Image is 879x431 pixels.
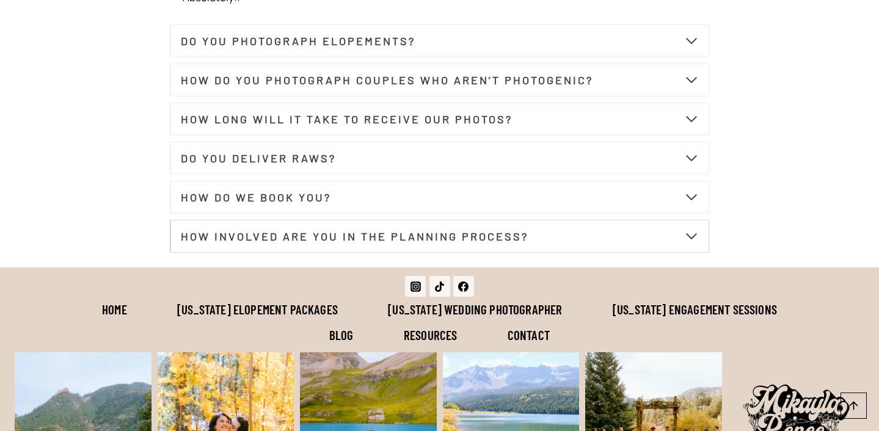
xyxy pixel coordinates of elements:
[60,297,819,348] nav: Footer Navigation
[181,112,512,126] strong: HOW LONG WILL IT TAKE TO RECEIVE OUR PHOTOS?
[181,190,331,204] strong: HOW DO WE BOOK YOU?
[181,34,415,48] strong: DO YOU PHOTOGRAPH ELOPEMENTS?
[841,393,867,419] a: Scroll to top
[363,297,588,322] a: [US_STATE] Wedding Photographer
[304,322,379,348] a: Blog
[483,322,575,348] a: Contact
[170,103,710,136] button: HOW LONG WILL IT TAKE TO RECEIVE OUR PHOTOS?
[77,297,152,322] a: Home
[453,276,474,297] a: Facebook
[170,63,710,96] button: HOW DO YOU PHOTOGRAPH COUPLES WHO AREN’T PHOTOGENIC?
[181,230,528,243] strong: HOW INVOLVED ARE YOU IN THE PLANNING PROCESS?
[588,297,802,322] a: [US_STATE] Engagement Sessions
[152,297,363,322] a: [US_STATE] Elopement Packages
[379,322,483,348] a: Resources
[170,220,710,253] button: HOW INVOLVED ARE YOU IN THE PLANNING PROCESS?
[429,276,450,297] a: TikTok
[170,181,710,214] button: HOW DO WE BOOK YOU?
[170,24,710,57] button: DO YOU PHOTOGRAPH ELOPEMENTS?
[181,73,593,87] strong: HOW DO YOU PHOTOGRAPH COUPLES WHO AREN’T PHOTOGENIC?
[170,142,710,175] button: DO YOU DELIVER RAWS?
[405,276,426,297] a: Instagram
[181,151,336,165] strong: DO YOU DELIVER RAWS?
